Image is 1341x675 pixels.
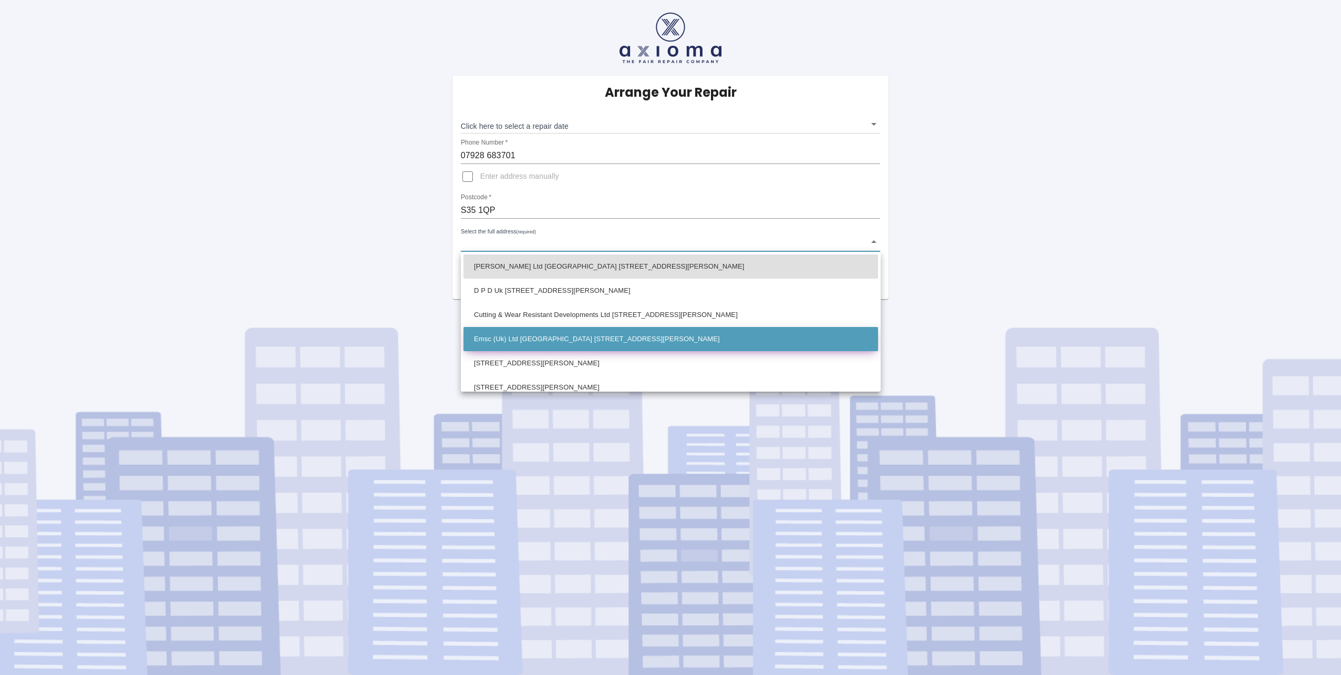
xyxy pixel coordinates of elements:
[463,254,878,279] li: [PERSON_NAME] Ltd [GEOGRAPHIC_DATA] [STREET_ADDRESS][PERSON_NAME]
[463,351,878,375] li: [STREET_ADDRESS][PERSON_NAME]
[463,303,878,327] li: Cutting & Wear Resistant Developments Ltd [STREET_ADDRESS][PERSON_NAME]
[463,327,878,351] li: Emsc (Uk) Ltd [GEOGRAPHIC_DATA] [STREET_ADDRESS][PERSON_NAME]
[463,279,878,303] li: D P D Uk [STREET_ADDRESS][PERSON_NAME]
[463,375,878,400] li: [STREET_ADDRESS][PERSON_NAME]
